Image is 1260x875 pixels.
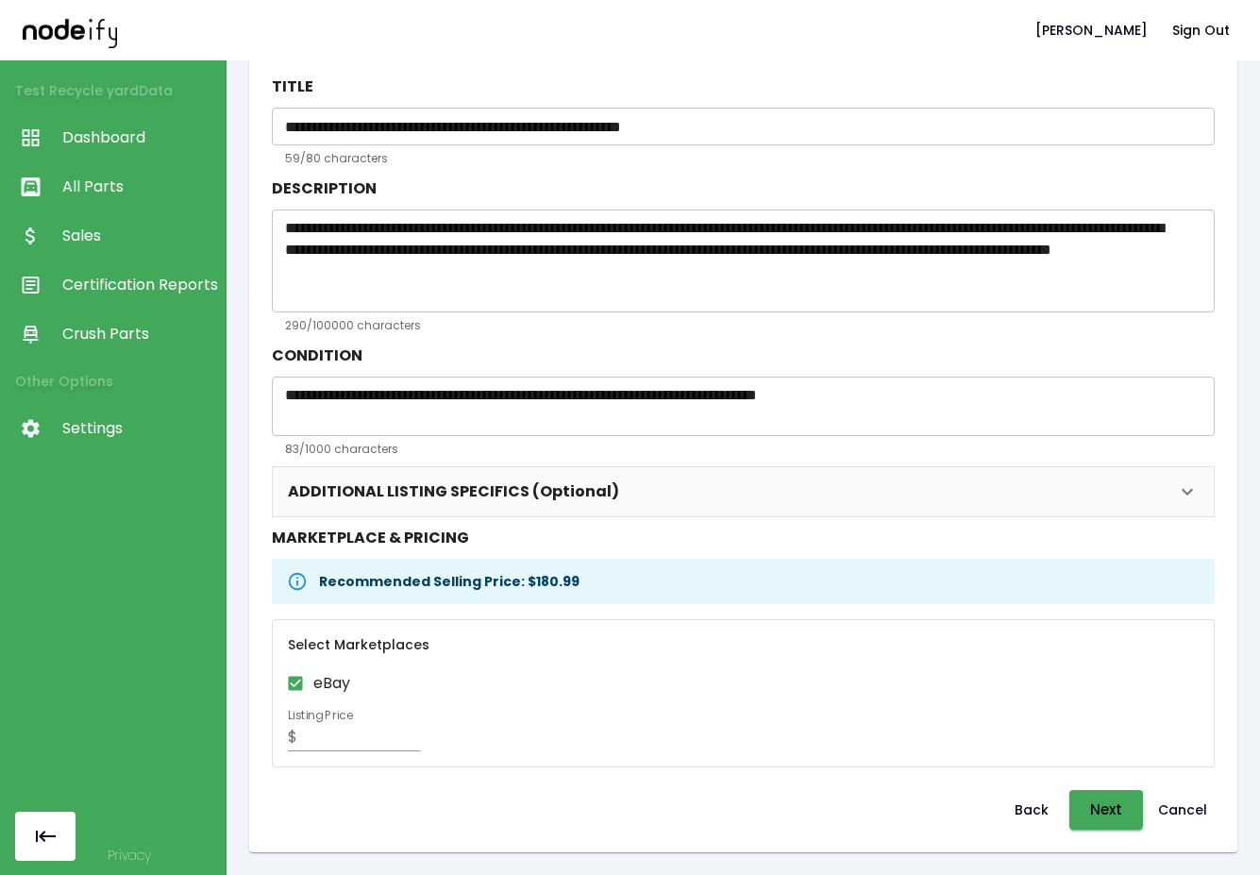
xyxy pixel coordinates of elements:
p: Select Marketplaces [288,635,1199,654]
h6: CONDITION [272,343,1215,369]
span: Certification Reports [62,274,216,296]
button: Back [1001,790,1062,830]
span: Settings [62,417,216,440]
h6: DESCRIPTION [272,176,1215,202]
button: [PERSON_NAME] [1028,13,1155,48]
p: 59/80 characters [285,149,1201,168]
p: 290/100000 characters [285,316,1201,335]
span: Crush Parts [62,323,216,345]
button: Next [1069,790,1143,830]
span: Dashboard [62,126,216,149]
p: $ [288,726,297,749]
h6: ADDITIONAL LISTING SPECIFICS (Optional) [288,479,619,505]
p: Recommended Selling Price: $ 180.99 [319,572,580,591]
img: nodeify [23,12,117,47]
button: Sign Out [1165,13,1237,48]
button: ADDITIONAL LISTING SPECIFICS (Optional) [273,467,1214,516]
span: Sales [62,225,216,247]
a: Privacy [108,846,151,865]
p: 83/1000 characters [285,440,1201,459]
span: eBay [313,672,350,695]
button: Cancel [1151,790,1215,830]
label: Listing Price [288,707,353,723]
h6: TITLE [272,74,1215,100]
span: All Parts [62,176,216,198]
h6: MARKETPLACE & PRICING [272,525,1215,551]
